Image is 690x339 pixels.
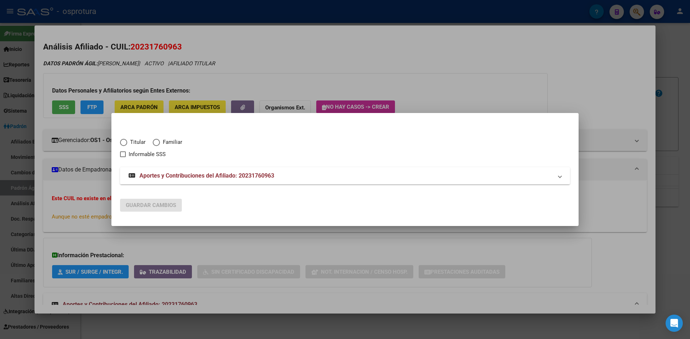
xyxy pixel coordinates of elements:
span: Familiar [160,138,182,146]
mat-expansion-panel-header: Aportes y Contribuciones del Afiliado: 20231760963 [120,167,570,184]
span: Titular [127,138,146,146]
button: Guardar Cambios [120,199,182,212]
div: Open Intercom Messenger [666,315,683,332]
span: Guardar Cambios [126,202,176,208]
mat-radio-group: Elija una opción [120,141,189,147]
span: Aportes y Contribuciones del Afiliado: 20231760963 [139,172,274,179]
span: Informable SSS [129,150,166,159]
